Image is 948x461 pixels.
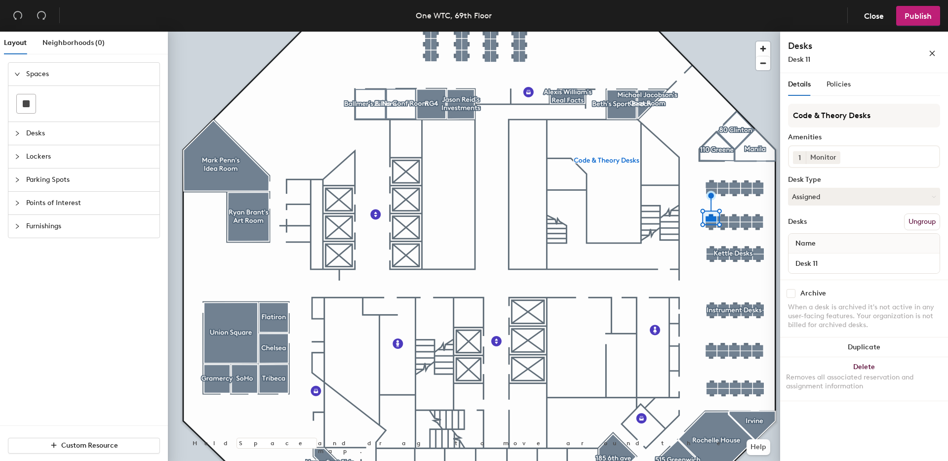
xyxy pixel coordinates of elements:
[26,122,154,145] span: Desks
[8,438,160,454] button: Custom Resource
[800,290,826,297] div: Archive
[14,177,20,183] span: collapsed
[788,40,897,52] h4: Desks
[788,133,940,141] div: Amenities
[806,151,840,164] div: Monitor
[904,213,940,230] button: Ungroup
[788,303,940,330] div: When a desk is archived it's not active in any user-facing features. Your organization is not bil...
[788,188,940,206] button: Assigned
[786,373,942,391] div: Removes all associated reservation and assignment information
[798,153,801,163] span: 1
[780,357,948,401] button: DeleteRemoves all associated reservation and assignment information
[26,63,154,85] span: Spaces
[896,6,940,26] button: Publish
[790,235,821,252] span: Name
[26,168,154,191] span: Parking Spots
[747,439,770,455] button: Help
[864,11,884,21] span: Close
[14,200,20,206] span: collapsed
[4,39,27,47] span: Layout
[780,337,948,357] button: Duplicate
[14,223,20,229] span: collapsed
[788,218,807,226] div: Desks
[32,6,51,26] button: Redo (⌘ + ⇧ + Z)
[790,256,938,270] input: Unnamed desk
[788,80,811,88] span: Details
[26,192,154,214] span: Points of Interest
[26,145,154,168] span: Lockers
[905,11,932,21] span: Publish
[8,6,28,26] button: Undo (⌘ + Z)
[42,39,105,47] span: Neighborhoods (0)
[14,154,20,160] span: collapsed
[827,80,851,88] span: Policies
[26,215,154,238] span: Furnishings
[416,9,492,22] div: One WTC, 69th Floor
[788,55,810,64] span: Desk 11
[793,151,806,164] button: 1
[14,130,20,136] span: collapsed
[14,71,20,77] span: expanded
[61,441,118,450] span: Custom Resource
[13,10,23,20] span: undo
[788,176,940,184] div: Desk Type
[856,6,892,26] button: Close
[929,50,936,57] span: close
